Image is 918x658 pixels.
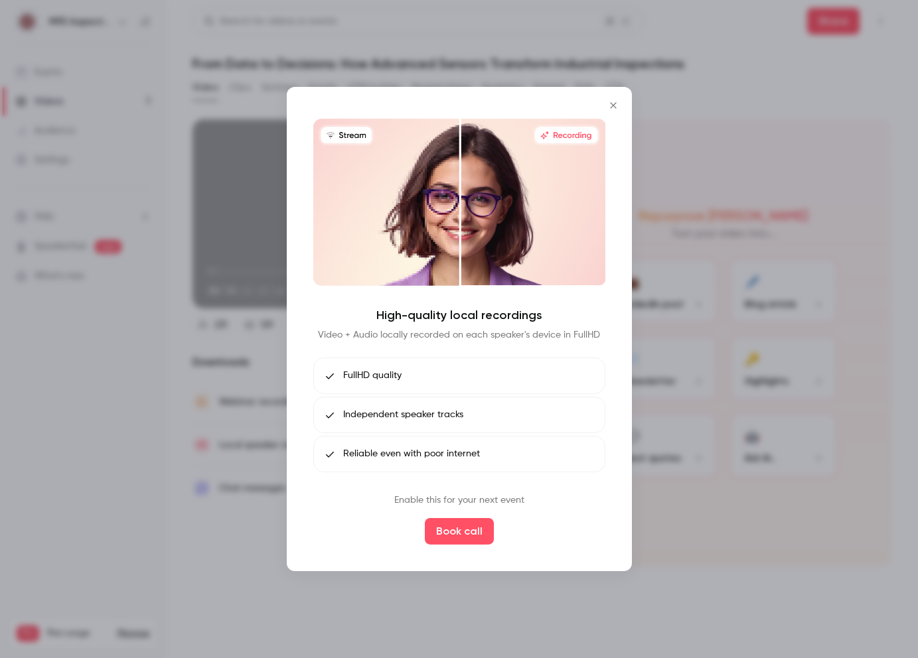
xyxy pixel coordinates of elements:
[600,92,627,119] button: Close
[343,369,402,383] span: FullHD quality
[343,408,463,422] span: Independent speaker tracks
[425,518,494,545] button: Book call
[318,328,600,342] p: Video + Audio locally recorded on each speaker's device in FullHD
[343,447,480,461] span: Reliable even with poor internet
[394,493,524,507] p: Enable this for your next event
[376,307,542,323] h4: High-quality local recordings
